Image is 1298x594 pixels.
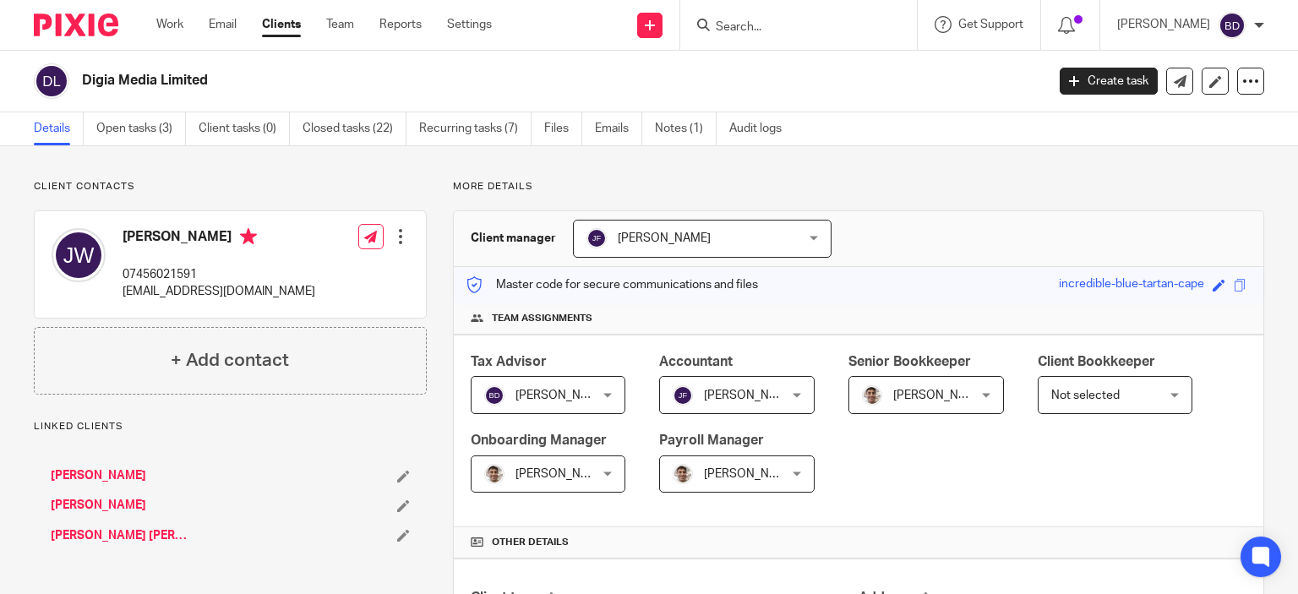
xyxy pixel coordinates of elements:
[51,467,146,484] a: [PERSON_NAME]
[714,20,866,35] input: Search
[1051,390,1120,401] span: Not selected
[1117,16,1210,33] p: [PERSON_NAME]
[1059,275,1204,295] div: incredible-blue-tartan-cape
[659,433,764,447] span: Payroll Manager
[659,355,733,368] span: Accountant
[492,536,569,549] span: Other details
[156,16,183,33] a: Work
[171,347,289,373] h4: + Add contact
[492,312,592,325] span: Team assignments
[303,112,406,145] a: Closed tasks (22)
[123,266,315,283] p: 07456021591
[96,112,186,145] a: Open tasks (3)
[848,355,971,368] span: Senior Bookkeeper
[471,355,547,368] span: Tax Advisor
[262,16,301,33] a: Clients
[123,283,315,300] p: [EMAIL_ADDRESS][DOMAIN_NAME]
[704,390,797,401] span: [PERSON_NAME]
[34,180,427,193] p: Client contacts
[471,433,607,447] span: Onboarding Manager
[51,527,194,544] a: [PERSON_NAME] [PERSON_NAME]
[1060,68,1158,95] a: Create task
[704,468,797,480] span: [PERSON_NAME]
[958,19,1023,30] span: Get Support
[466,276,758,293] p: Master code for secure communications and files
[34,63,69,99] img: svg%3E
[655,112,717,145] a: Notes (1)
[893,390,986,401] span: [PERSON_NAME]
[51,497,146,514] a: [PERSON_NAME]
[471,230,556,247] h3: Client manager
[586,228,607,248] img: svg%3E
[209,16,237,33] a: Email
[618,232,711,244] span: [PERSON_NAME]
[1038,355,1155,368] span: Client Bookkeeper
[484,385,504,406] img: svg%3E
[52,228,106,282] img: svg%3E
[515,390,608,401] span: [PERSON_NAME]
[326,16,354,33] a: Team
[595,112,642,145] a: Emails
[447,16,492,33] a: Settings
[240,228,257,245] i: Primary
[544,112,582,145] a: Files
[123,228,315,249] h4: [PERSON_NAME]
[34,14,118,36] img: Pixie
[34,420,427,433] p: Linked clients
[34,112,84,145] a: Details
[515,468,608,480] span: [PERSON_NAME]
[379,16,422,33] a: Reports
[82,72,844,90] h2: Digia Media Limited
[862,385,882,406] img: PXL_20240409_141816916.jpg
[199,112,290,145] a: Client tasks (0)
[453,180,1264,193] p: More details
[1219,12,1246,39] img: svg%3E
[419,112,532,145] a: Recurring tasks (7)
[729,112,794,145] a: Audit logs
[673,385,693,406] img: svg%3E
[484,464,504,484] img: PXL_20240409_141816916.jpg
[673,464,693,484] img: PXL_20240409_141816916.jpg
